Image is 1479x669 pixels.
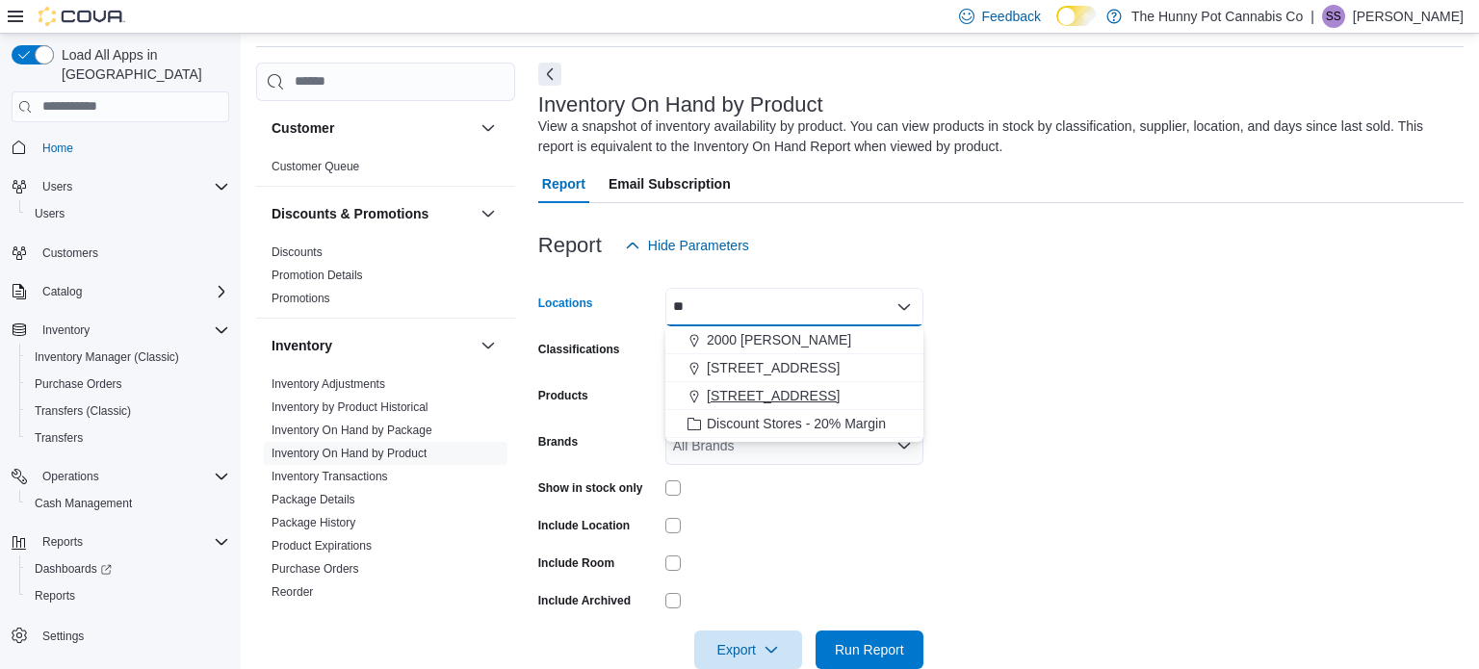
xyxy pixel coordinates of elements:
span: Transfers [35,430,83,446]
button: Home [4,134,237,162]
button: Users [35,175,80,198]
button: Catalog [4,278,237,305]
div: Inventory [256,373,515,634]
span: Purchase Orders [27,373,229,396]
div: Shannon Shute [1322,5,1345,28]
button: Next [538,63,561,86]
div: View a snapshot of inventory availability by product. You can view products in stock by classific... [538,116,1454,157]
p: | [1310,5,1314,28]
span: Users [42,179,72,194]
button: Inventory [477,334,500,357]
div: Customer [256,155,515,186]
span: Discounts [272,244,323,260]
p: The Hunny Pot Cannabis Co [1131,5,1303,28]
span: Feedback [982,7,1041,26]
span: Reports [35,588,75,604]
span: Operations [42,469,99,484]
span: Cash Management [27,492,229,515]
a: Inventory On Hand by Product [272,447,427,460]
a: Settings [35,625,91,648]
a: Package History [272,516,355,529]
span: Inventory [42,322,90,338]
button: Cash Management [19,490,237,517]
span: Settings [42,629,84,644]
a: Customers [35,242,106,265]
button: Close list of options [896,299,912,315]
button: Transfers [19,425,237,451]
a: Reports [27,584,83,607]
a: Dashboards [27,557,119,580]
span: Home [35,136,229,160]
button: Customer [477,116,500,140]
button: Inventory [272,336,473,355]
span: SS [1326,5,1341,28]
span: Report [542,165,585,203]
label: Products [538,388,588,403]
a: Transfers (Classic) [27,399,139,423]
a: Users [27,202,72,225]
button: Users [4,173,237,200]
span: Home [42,141,73,156]
button: [STREET_ADDRESS] [665,354,923,382]
a: Product Expirations [272,539,372,553]
span: Promotion Details [272,268,363,283]
span: Inventory Transactions [272,469,388,484]
button: Inventory [4,317,237,344]
span: Discount Stores - 20% Margin [707,414,886,433]
span: Export [706,630,791,669]
button: Settings [4,621,237,649]
span: Email Subscription [609,165,731,203]
span: Inventory by Product Historical [272,399,428,415]
button: Discounts & Promotions [272,204,473,223]
a: Reorder [272,585,313,599]
span: Reorder [272,584,313,600]
span: [STREET_ADDRESS] [707,386,840,405]
button: Operations [35,465,107,488]
span: Inventory On Hand by Package [272,423,432,438]
h3: Inventory [272,336,332,355]
button: Reports [4,528,237,555]
div: Discounts & Promotions [256,241,515,318]
button: Operations [4,463,237,490]
span: Package Details [272,492,355,507]
label: Include Archived [538,593,631,608]
button: Hide Parameters [617,226,757,265]
span: Customer Queue [272,159,359,174]
span: Dashboards [35,561,112,577]
a: Purchase Orders [272,562,359,576]
span: Catalog [35,280,229,303]
span: Dashboards [27,557,229,580]
button: Discount Stores - 20% Margin [665,410,923,438]
a: Inventory On Hand by Package [272,424,432,437]
a: Discounts [272,245,323,259]
span: Customers [35,241,229,265]
div: Choose from the following options [665,326,923,438]
a: Dashboards [19,555,237,582]
button: Export [694,630,802,669]
span: Inventory Manager (Classic) [35,349,179,365]
p: [PERSON_NAME] [1353,5,1464,28]
span: Transfers [27,426,229,450]
h3: Inventory On Hand by Product [538,93,823,116]
span: Reports [35,530,229,553]
label: Include Room [538,555,614,571]
span: Inventory Adjustments [272,376,385,392]
span: Load All Apps in [GEOGRAPHIC_DATA] [54,45,229,84]
span: Product Expirations [272,538,372,553]
a: Inventory Adjustments [272,377,385,391]
span: Run Report [835,640,904,659]
button: Catalog [35,280,90,303]
span: Transfers (Classic) [27,399,229,423]
span: Dark Mode [1056,26,1057,27]
span: Customers [42,245,98,261]
span: Inventory On Hand by Product [272,446,427,461]
input: Dark Mode [1056,6,1097,26]
button: Discounts & Promotions [477,202,500,225]
a: Cash Management [27,492,140,515]
a: Package Details [272,493,355,506]
label: Include Location [538,518,630,533]
img: Cova [39,7,125,26]
span: Settings [35,623,229,647]
a: Home [35,137,81,160]
button: Purchase Orders [19,371,237,398]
